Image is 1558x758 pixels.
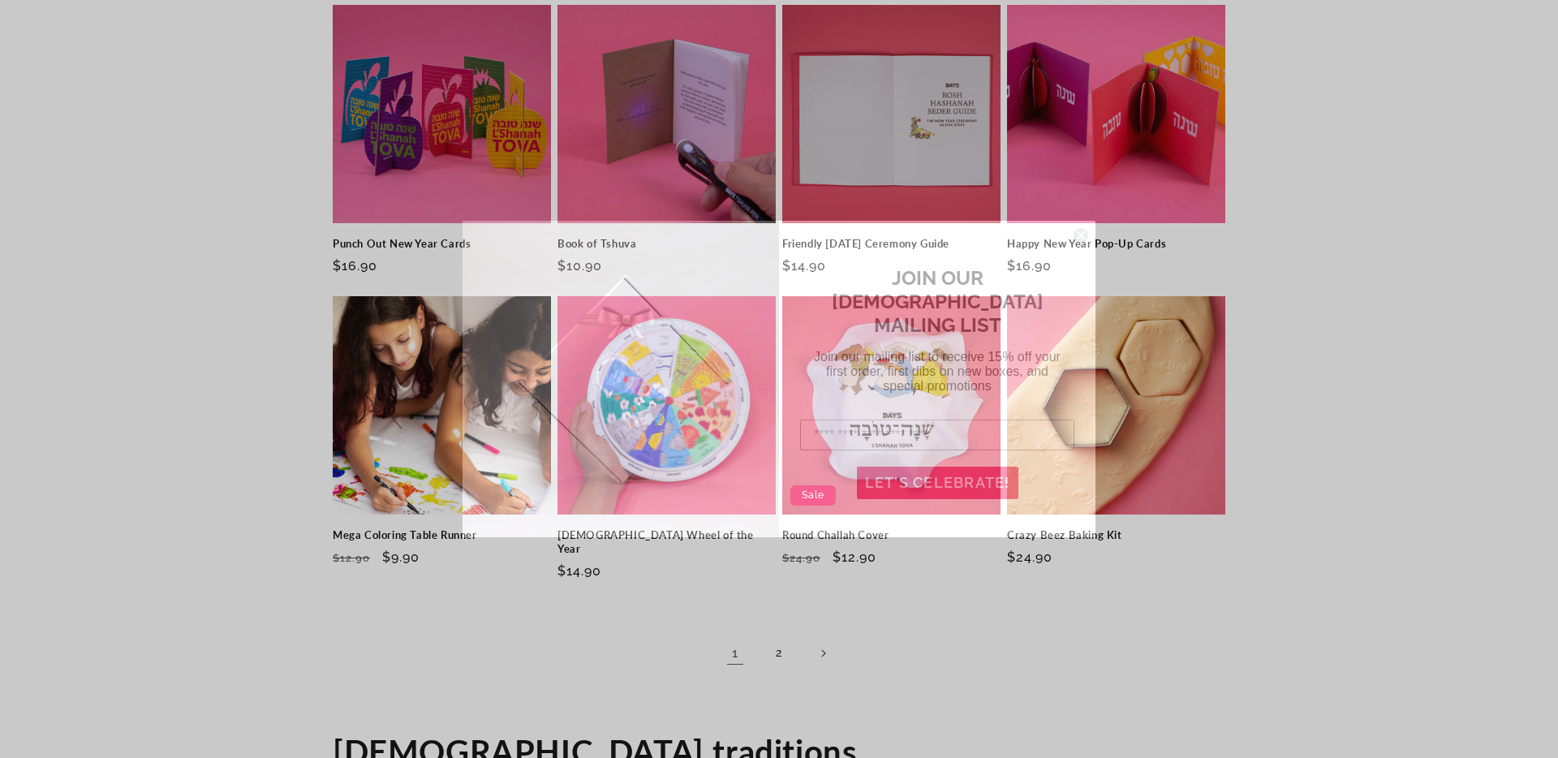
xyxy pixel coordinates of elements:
[1073,227,1089,243] button: Close dialog
[832,266,1044,337] span: JOIN OUR [DEMOGRAPHIC_DATA] MAILING LIST
[463,221,779,537] img: d3790c2f-0e0c-4c72-ba1e-9ed984504164.jpeg
[800,420,1074,450] input: Enter your email address
[814,350,1061,393] span: Join our mailing list to receive 15% off your first order, first dibs on new boxes, and special p...
[857,467,1018,499] button: LET'S CELEBRATE!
